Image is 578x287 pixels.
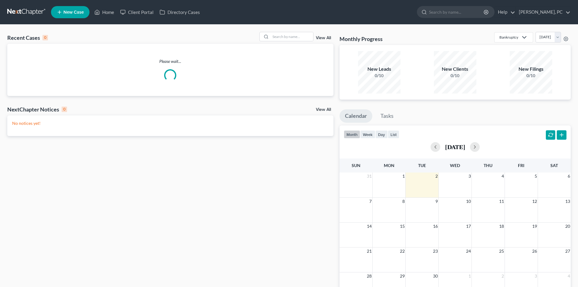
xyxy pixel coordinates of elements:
[510,66,552,73] div: New Filings
[450,163,460,168] span: Wed
[316,36,331,40] a: View All
[7,106,67,113] div: NextChapter Notices
[366,248,372,255] span: 21
[360,130,375,138] button: week
[399,272,405,280] span: 29
[402,173,405,180] span: 1
[429,6,485,18] input: Search by name...
[565,248,571,255] span: 27
[495,7,515,18] a: Help
[366,272,372,280] span: 28
[418,163,426,168] span: Tue
[518,163,524,168] span: Fri
[7,58,333,64] p: Please wait...
[42,35,48,40] div: 0
[91,7,117,18] a: Home
[271,32,313,41] input: Search by name...
[117,7,157,18] a: Client Portal
[375,109,399,123] a: Tasks
[499,248,505,255] span: 25
[358,73,401,79] div: 0/10
[366,173,372,180] span: 31
[435,198,438,205] span: 9
[340,109,372,123] a: Calendar
[550,163,558,168] span: Sat
[352,163,360,168] span: Sun
[532,248,538,255] span: 26
[499,223,505,230] span: 18
[445,144,465,150] h2: [DATE]
[388,130,399,138] button: list
[565,223,571,230] span: 20
[510,73,552,79] div: 0/10
[316,108,331,112] a: View All
[63,10,84,15] span: New Case
[399,248,405,255] span: 22
[465,248,472,255] span: 24
[499,198,505,205] span: 11
[366,223,372,230] span: 14
[468,272,472,280] span: 1
[532,223,538,230] span: 19
[499,35,518,40] div: Bankruptcy
[157,7,203,18] a: Directory Cases
[484,163,492,168] span: Thu
[358,66,401,73] div: New Leads
[534,173,538,180] span: 5
[399,223,405,230] span: 15
[402,198,405,205] span: 8
[432,223,438,230] span: 16
[62,107,67,112] div: 0
[340,35,383,43] h3: Monthly Progress
[12,120,329,126] p: No notices yet!
[465,198,472,205] span: 10
[567,173,571,180] span: 6
[369,198,372,205] span: 7
[344,130,360,138] button: month
[434,73,476,79] div: 0/10
[434,66,476,73] div: New Clients
[534,272,538,280] span: 3
[435,173,438,180] span: 2
[567,272,571,280] span: 4
[432,248,438,255] span: 23
[465,223,472,230] span: 17
[375,130,388,138] button: day
[501,173,505,180] span: 4
[468,173,472,180] span: 3
[432,272,438,280] span: 30
[516,7,570,18] a: [PERSON_NAME], PC
[7,34,48,41] div: Recent Cases
[501,272,505,280] span: 2
[532,198,538,205] span: 12
[384,163,394,168] span: Mon
[565,198,571,205] span: 13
